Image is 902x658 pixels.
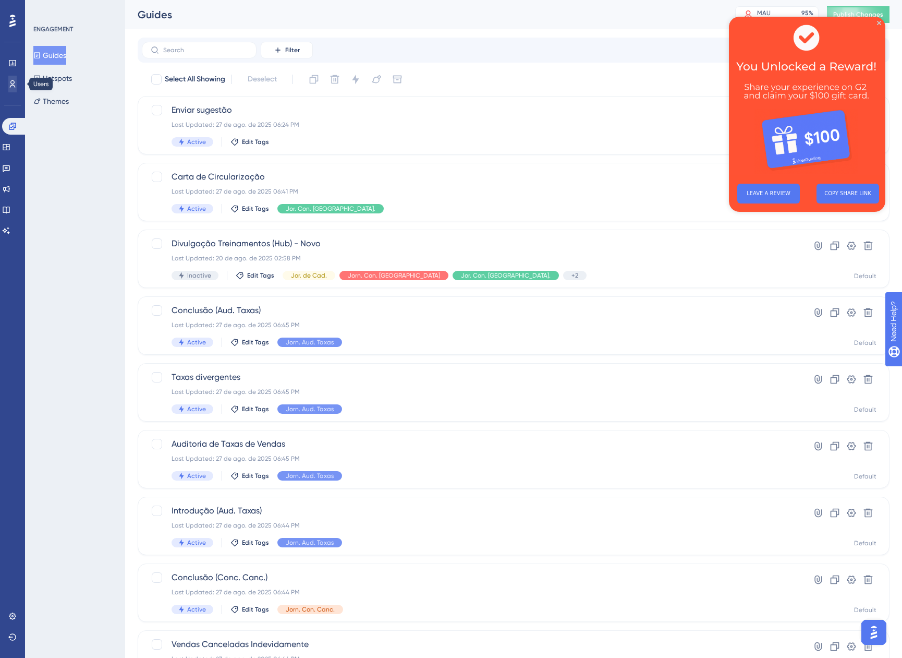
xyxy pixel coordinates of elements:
button: Edit Tags [230,472,269,480]
div: Close Preview [148,4,152,8]
span: Jorn. Aud. Taxas [286,539,334,547]
input: Search [163,46,248,54]
span: Edit Tags [242,605,269,614]
button: Filter [261,42,313,58]
button: Hotspots [33,69,72,88]
span: Publish Changes [833,10,883,19]
span: Select All Showing [165,73,225,86]
span: Carta de Circularização [172,171,772,183]
span: Taxas divergentes [172,371,772,384]
iframe: UserGuiding AI Assistant Launcher [858,617,889,648]
button: Edit Tags [236,271,274,280]
span: Active [187,472,206,480]
span: Inactive [187,271,211,280]
div: Default [854,606,876,614]
button: Edit Tags [230,338,269,346]
button: Guides [33,46,66,65]
div: Default [854,339,876,347]
div: Last Updated: 20 de ago. de 2025 02:58 PM [172,254,772,262]
div: 95 % [801,9,813,17]
button: Edit Tags [230,138,269,146]
span: Active [187,138,206,146]
span: Edit Tags [247,271,274,280]
span: Filter [285,46,300,54]
span: Active [187,205,206,213]
div: Last Updated: 27 de ago. de 2025 06:45 PM [172,321,772,329]
span: Jor. Con. [GEOGRAPHIC_DATA]. [286,205,375,213]
div: ENGAGEMENT [33,25,73,33]
span: Jorn. Con. Canc. [286,605,335,614]
div: Last Updated: 27 de ago. de 2025 06:41 PM [172,187,772,196]
span: Edit Tags [242,405,269,413]
span: Edit Tags [242,472,269,480]
div: Default [854,472,876,481]
span: Active [187,405,206,413]
button: LEAVE A REVIEW [8,167,71,187]
button: Edit Tags [230,205,269,213]
span: Edit Tags [242,205,269,213]
div: Guides [138,7,709,22]
span: Vendas Canceladas Indevidamente [172,638,772,651]
span: Edit Tags [242,138,269,146]
span: Deselect [248,73,277,86]
span: Edit Tags [242,539,269,547]
span: Divulgação Treinamentos (Hub) - Novo [172,237,772,250]
span: Conclusão (Conc. Canc.) [172,571,772,584]
button: COPY SHARE LINK [88,167,150,187]
div: Last Updated: 27 de ago. de 2025 06:45 PM [172,454,772,463]
span: Jorn. Aud. Taxas [286,472,334,480]
span: Enviar sugestão [172,104,772,116]
div: Last Updated: 27 de ago. de 2025 06:45 PM [172,388,772,396]
button: Themes [33,92,69,111]
div: Last Updated: 27 de ago. de 2025 06:44 PM [172,588,772,596]
span: Active [187,539,206,547]
span: Auditoria de Taxas de Vendas [172,438,772,450]
span: Introdução (Aud. Taxas) [172,505,772,517]
button: Deselect [238,70,286,89]
span: Need Help? [25,3,65,15]
span: Active [187,605,206,614]
span: Jor. de Cad. [291,271,327,280]
span: Conclusão (Aud. Taxas) [172,304,772,317]
span: Jorn. Aud. Taxas [286,338,334,346]
div: Default [854,272,876,280]
button: Edit Tags [230,605,269,614]
button: Edit Tags [230,405,269,413]
button: Publish Changes [827,6,889,23]
span: Jor. Con. [GEOGRAPHIC_DATA]. [461,271,551,280]
div: Last Updated: 27 de ago. de 2025 06:44 PM [172,521,772,530]
span: Active [187,338,206,346]
div: Default [854,405,876,414]
div: Default [854,539,876,547]
span: +2 [571,271,578,280]
span: Jorn. Con. [GEOGRAPHIC_DATA] [348,271,440,280]
div: MAU [757,9,771,17]
button: Edit Tags [230,539,269,547]
span: Jorn. Aud. Taxas [286,405,334,413]
div: Last Updated: 27 de ago. de 2025 06:24 PM [172,121,772,129]
span: Edit Tags [242,338,269,346]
